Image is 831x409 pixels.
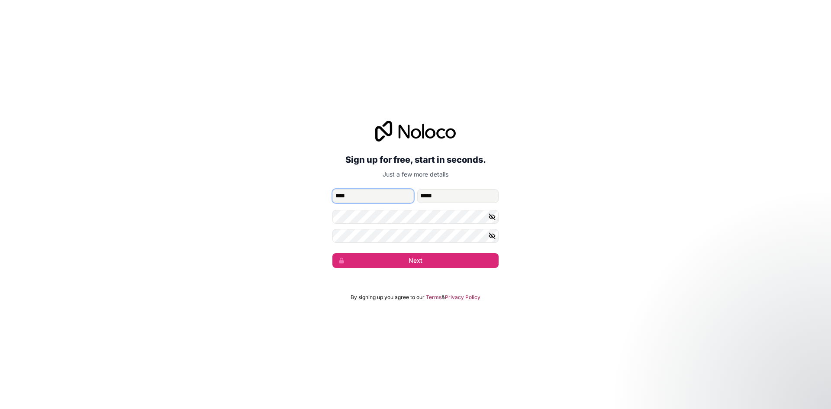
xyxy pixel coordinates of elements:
[332,152,499,167] h2: Sign up for free, start in seconds.
[332,253,499,268] button: Next
[441,294,445,301] span: &
[332,189,414,203] input: given-name
[332,170,499,179] p: Just a few more details
[332,210,499,224] input: Password
[445,294,480,301] a: Privacy Policy
[351,294,425,301] span: By signing up you agree to our
[658,344,831,405] iframe: Intercom notifications message
[426,294,441,301] a: Terms
[332,229,499,243] input: Confirm password
[417,189,499,203] input: family-name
